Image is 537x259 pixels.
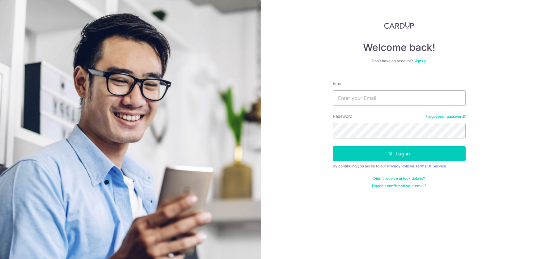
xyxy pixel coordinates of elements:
[413,59,426,63] a: Sign up
[333,41,466,54] h4: Welcome back!
[373,176,425,181] a: Didn't receive unlock details?
[425,114,466,119] a: Forgot your password?
[387,164,412,168] a: Privacy Policy
[333,90,466,106] input: Enter your Email
[333,146,466,161] button: Log in
[333,59,466,64] div: Don’t have an account?
[333,80,343,87] label: Email
[372,183,426,188] a: Haven't confirmed your email?
[333,113,353,119] label: Password
[384,22,414,29] img: CardUp Logo
[333,164,466,169] div: By continuing you agree to our &
[415,164,446,168] a: Terms Of Service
